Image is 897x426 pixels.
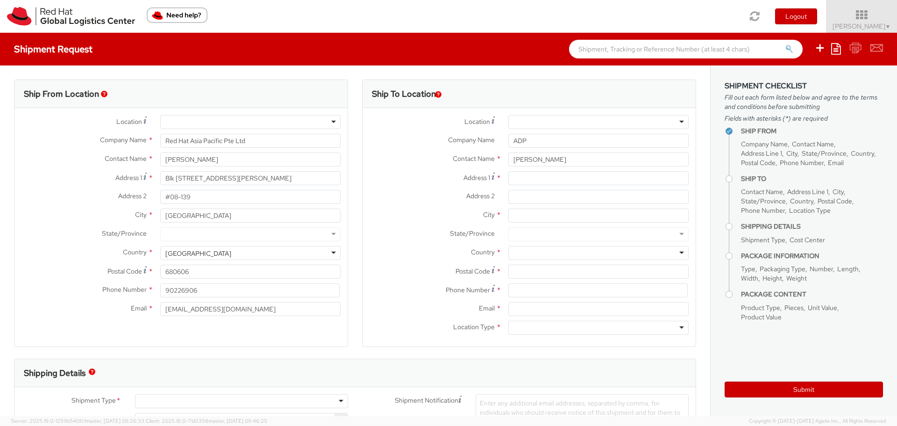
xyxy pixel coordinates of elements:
span: Location Type [453,323,495,331]
span: Phone Number [102,285,147,294]
h3: Shipment Checklist [725,82,883,90]
button: Need help? [147,7,207,23]
span: Shipment Type [741,236,785,244]
span: Country [123,248,147,256]
span: Number [810,265,833,273]
span: [PERSON_NAME] [833,22,891,30]
span: Product Value [741,313,782,321]
span: Shipment Notification [395,396,458,405]
span: Country [790,197,813,205]
span: Shipment Type [71,396,116,406]
span: Length [837,265,859,273]
img: rh-logistics-00dfa346123c4ec078e1.svg [7,7,135,26]
span: City [135,210,147,219]
span: Location Type [789,206,831,215]
span: Phone Number [446,286,490,294]
span: Height [762,274,782,282]
h4: Package Content [741,291,883,298]
h4: Package Information [741,253,883,260]
h3: Ship From Location [24,89,99,99]
input: Shipment, Tracking or Reference Number (at least 4 chars) [569,40,803,58]
span: Contact Name [105,154,147,163]
span: Client: 2025.18.0-71d3358 [146,418,267,424]
span: master, [DATE] 08:26:33 [85,418,144,424]
span: Fields with asterisks (*) are required [725,114,883,123]
span: City [833,188,844,196]
span: Payroll Accounting 765 [140,416,343,424]
span: Cost Center [790,236,825,244]
span: Type [741,265,755,273]
span: Packaging Type [760,265,805,273]
span: Phone Number [741,206,785,215]
span: Address Line 1 [741,149,782,158]
span: Contact Name [741,188,783,196]
span: Country [851,149,874,158]
span: ▼ [885,23,891,30]
span: Postal Code [741,159,776,167]
span: State/Province [802,149,847,158]
span: Server: 2025.19.0-1259b540fc1 [11,418,144,424]
button: Logout [775,8,817,24]
span: Contact Name [453,154,495,163]
span: Contact Name [792,140,834,148]
span: Product Type [741,303,780,312]
span: Address Line 1 [787,188,828,196]
h4: Shipment Request [14,44,93,54]
span: Weight [786,274,807,282]
span: Fill out each form listed below and agree to the terms and conditions before submitting [725,93,883,111]
h3: Ship To Location [372,89,436,99]
span: Company Name [100,136,147,144]
span: State/Province [102,229,147,238]
span: State/Province [741,197,786,205]
h4: Shipping Details [741,223,883,230]
span: City [786,149,797,158]
span: Unit Value [808,303,837,312]
span: Email [479,304,495,312]
span: State/Province [450,229,495,238]
span: Location [116,117,142,126]
button: Submit [725,382,883,397]
span: Width [741,274,758,282]
span: Cost Center [80,414,116,425]
h4: Ship To [741,175,883,182]
span: Company Name [741,140,788,148]
span: Postal Code [818,197,852,205]
span: Postal Code [107,267,142,275]
span: Location [464,117,490,126]
span: City [483,210,495,219]
span: Phone Number [780,159,824,167]
span: Address 2 [466,192,495,200]
span: Address 1 [115,173,142,182]
span: Country [471,248,495,256]
span: master, [DATE] 09:46:25 [208,418,267,424]
span: Postal Code [456,267,490,275]
span: Company Name [448,136,495,144]
span: Copyright © [DATE]-[DATE] Agistix Inc., All Rights Reserved [749,418,886,425]
span: Pieces [784,303,804,312]
div: [GEOGRAPHIC_DATA] [165,249,231,258]
span: Address 1 [463,173,490,182]
span: Address 2 [118,192,147,200]
h3: Shipping Details [24,368,85,378]
span: Email [131,304,147,312]
h4: Ship From [741,128,883,135]
span: Email [828,159,844,167]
